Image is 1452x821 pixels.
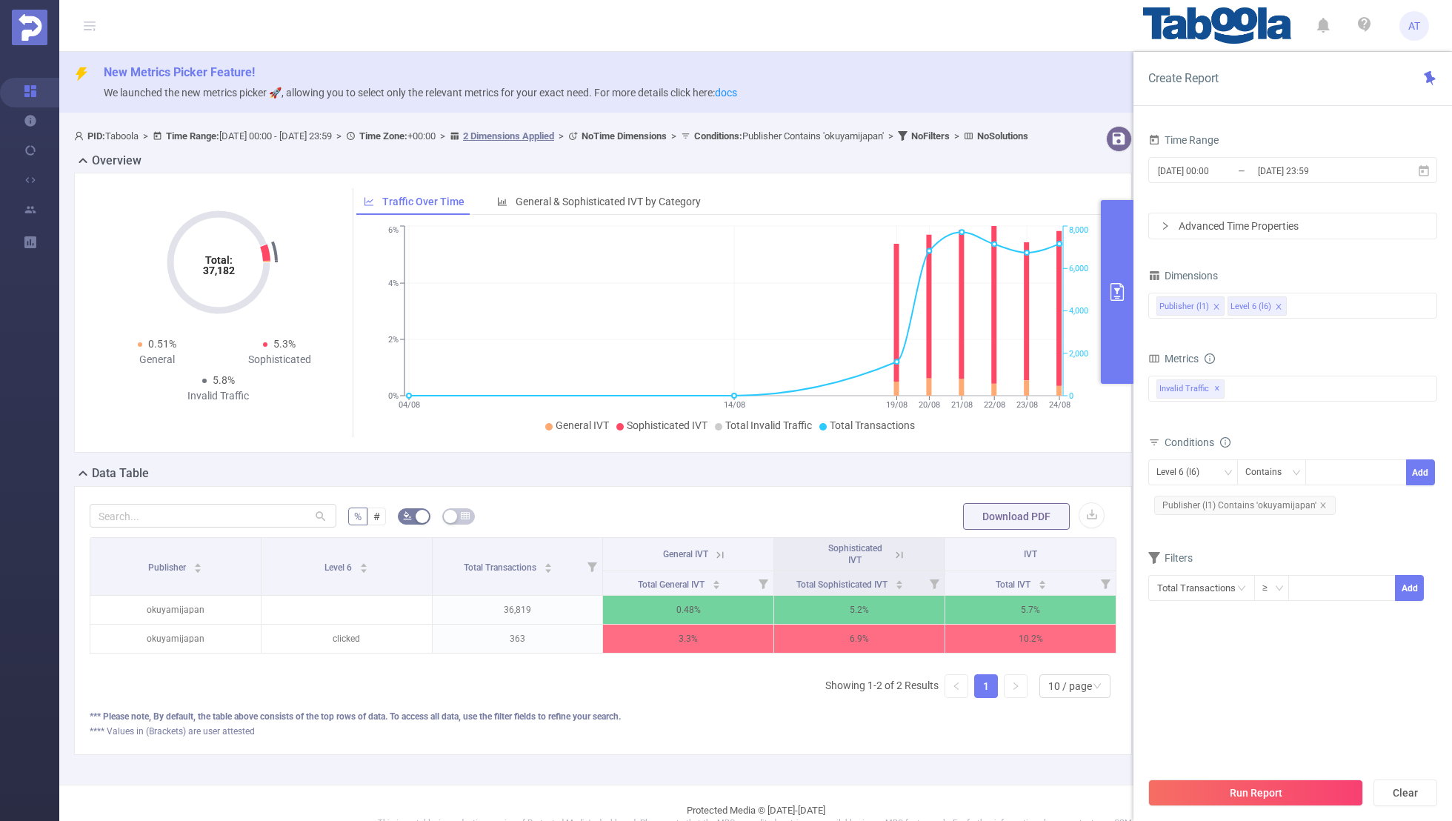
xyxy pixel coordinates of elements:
span: > [436,130,450,142]
i: icon: caret-down [712,583,720,588]
span: Sophisticated IVT [627,419,707,431]
tspan: 6% [388,226,399,236]
i: icon: down [1224,468,1233,479]
p: 5.2% [774,596,945,624]
i: icon: caret-down [544,567,552,571]
button: Add [1395,575,1424,601]
div: **** Values in (Brackets) are user attested [90,725,1116,738]
h2: Overview [92,152,141,170]
span: General & Sophisticated IVT by Category [516,196,701,207]
div: Sophisticated [219,352,342,368]
tspan: 04/08 [398,400,419,410]
tspan: 6,000 [1069,264,1088,273]
input: Start date [1156,161,1276,181]
p: 5.7% [945,596,1116,624]
span: # [373,511,380,522]
tspan: 37,182 [202,265,234,276]
i: Filter menu [924,571,945,595]
span: Time Range [1148,134,1219,146]
tspan: 4% [388,279,399,288]
a: docs [715,87,737,99]
p: 0.48% [603,596,773,624]
span: General IVT [663,549,708,559]
i: icon: thunderbolt [74,67,89,82]
i: icon: right [1011,682,1020,691]
li: Next Page [1004,674,1028,698]
div: Invalid Traffic [157,388,280,404]
span: Metrics [1148,353,1199,365]
tspan: 21/08 [950,400,972,410]
img: Protected Media [12,10,47,45]
button: Download PDF [963,503,1070,530]
i: icon: caret-down [896,583,904,588]
span: Filters [1148,552,1193,564]
div: icon: rightAdvanced Time Properties [1149,213,1436,239]
div: Sort [712,578,721,587]
i: icon: right [1161,222,1170,230]
span: > [332,130,346,142]
div: Level 6 (l6) [1156,460,1210,485]
div: Sort [544,561,553,570]
div: Contains [1245,460,1292,485]
i: icon: close [1275,303,1282,312]
p: clicked [262,625,432,653]
i: icon: info-circle [1220,437,1230,448]
li: Previous Page [945,674,968,698]
span: We launched the new metrics picker 🚀, allowing you to select only the relevant metrics for your e... [104,87,737,99]
input: Search... [90,504,336,528]
span: ✕ [1214,380,1220,398]
div: ≥ [1262,576,1278,600]
tspan: 2,000 [1069,349,1088,359]
div: Sort [359,561,368,570]
i: icon: caret-up [360,561,368,565]
b: PID: [87,130,105,142]
div: Publisher (l1) [1159,297,1209,316]
span: Conditions [1165,436,1230,448]
tspan: 20/08 [918,400,939,410]
u: 2 Dimensions Applied [463,130,554,142]
i: icon: user [74,131,87,141]
i: Filter menu [753,571,773,595]
span: 5.3% [273,338,296,350]
p: 36,819 [433,596,603,624]
span: Create Report [1148,71,1219,85]
tspan: 24/08 [1048,400,1070,410]
span: IVT [1024,549,1037,559]
i: icon: caret-down [194,567,202,571]
div: *** Please note, By default, the table above consists of the top rows of data. To access all data... [90,710,1116,723]
p: okuyamijapan [90,625,261,653]
i: icon: close [1213,303,1220,312]
i: Filter menu [1095,571,1116,595]
i: icon: left [952,682,961,691]
tspan: 8,000 [1069,226,1088,236]
tspan: 0% [388,391,399,401]
tspan: 2% [388,335,399,345]
input: End date [1256,161,1376,181]
span: Invalid Traffic [1156,379,1225,399]
span: Total Transactions [464,562,539,573]
i: icon: down [1275,584,1284,594]
div: Level 6 (l6) [1230,297,1271,316]
span: New Metrics Picker Feature! [104,65,255,79]
i: icon: bg-colors [403,511,412,520]
span: Total Transactions [830,419,915,431]
span: General IVT [556,419,609,431]
i: icon: down [1292,468,1301,479]
span: Taboola [DATE] 00:00 - [DATE] 23:59 +00:00 [74,130,1028,142]
i: icon: caret-up [544,561,552,565]
i: icon: down [1093,682,1102,692]
i: icon: caret-up [1038,578,1046,582]
span: > [554,130,568,142]
p: 10.2% [945,625,1116,653]
tspan: 14/08 [723,400,745,410]
span: > [667,130,681,142]
i: icon: close [1319,502,1327,509]
li: 1 [974,674,998,698]
i: icon: table [461,511,470,520]
b: No Solutions [977,130,1028,142]
span: > [139,130,153,142]
span: Publisher (l1) Contains 'okuyamijapan' [1154,496,1336,515]
tspan: Total: [204,254,232,266]
tspan: 22/08 [983,400,1005,410]
b: Time Zone: [359,130,407,142]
